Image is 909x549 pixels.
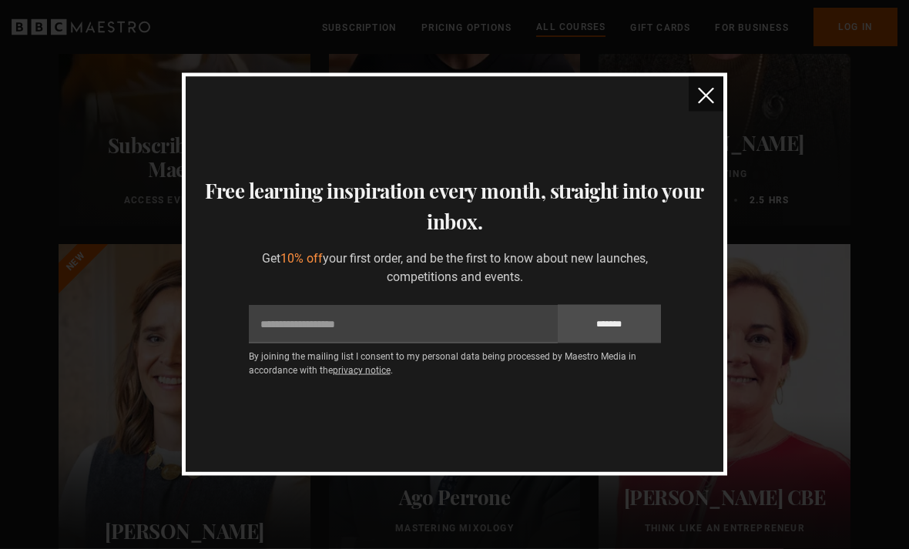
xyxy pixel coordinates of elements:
span: 10% off [280,251,323,266]
button: close [689,77,723,112]
p: Get your first order, and be the first to know about new launches, competitions and events. [249,249,661,286]
a: privacy notice [333,365,391,376]
h3: Free learning inspiration every month, straight into your inbox. [204,176,705,237]
p: By joining the mailing list I consent to my personal data being processed by Maestro Media in acc... [249,350,661,377]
